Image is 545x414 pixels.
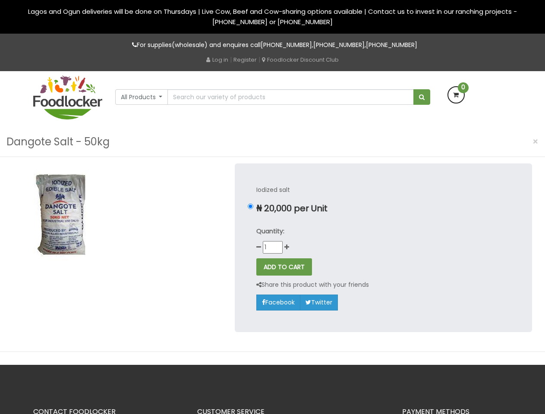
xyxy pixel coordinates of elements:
input: Search our variety of products [167,89,413,105]
span: | [258,55,260,64]
a: [PHONE_NUMBER] [261,41,312,49]
a: [PHONE_NUMBER] [366,41,417,49]
button: Close [528,133,543,151]
input: ₦ 20,000 per Unit [248,204,253,209]
span: Lagos and Ogun deliveries will be done on Thursdays | Live Cow, Beef and Cow-sharing options avai... [28,7,517,26]
strong: Quantity: [256,227,284,235]
span: × [532,135,539,148]
p: Share this product with your friends [256,280,369,290]
p: For supplies(wholesale) and enquires call , , [33,40,512,50]
img: FoodLocker [33,75,102,119]
a: Foodlocker Discount Club [262,56,339,64]
p: ₦ 20,000 per Unit [256,204,510,213]
h3: Dangote Salt - 50kg [6,134,110,150]
img: Dangote Salt - 50kg [13,163,110,260]
span: | [230,55,232,64]
a: Facebook [256,295,300,310]
button: ADD TO CART [256,258,312,276]
a: Log in [206,56,228,64]
button: All Products [115,89,168,105]
p: Iodized salt [256,185,510,195]
a: [PHONE_NUMBER] [313,41,365,49]
a: Twitter [300,295,338,310]
span: 0 [458,82,469,93]
a: Register [233,56,257,64]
